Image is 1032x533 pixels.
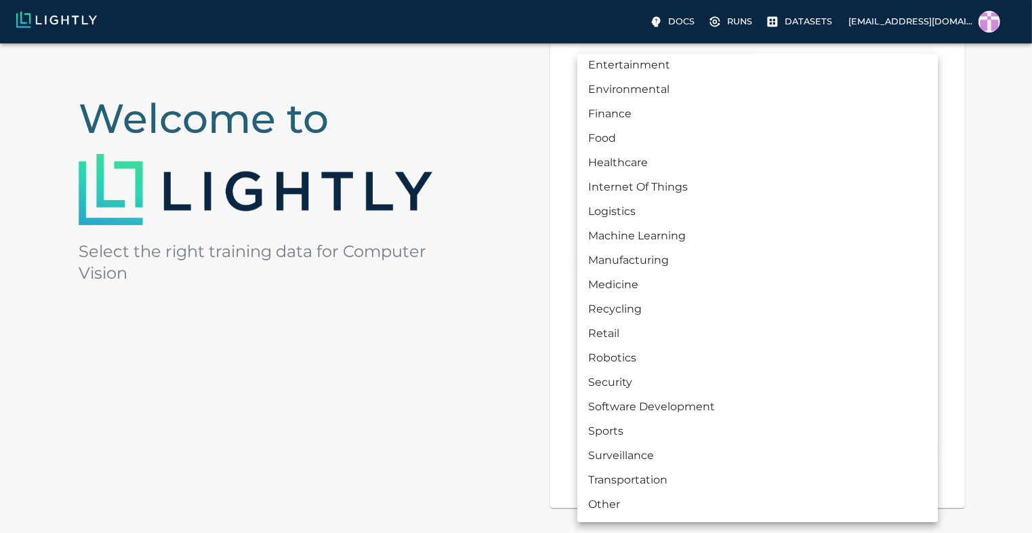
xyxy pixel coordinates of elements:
li: Robotics [577,346,938,370]
li: Security [577,370,938,395]
li: Other [577,492,938,517]
li: Recycling [577,297,938,321]
li: Software Development [577,395,938,419]
li: Transportation [577,468,938,492]
li: Medicine [577,273,938,297]
li: Retail [577,321,938,346]
li: Healthcare [577,151,938,175]
li: Manufacturing [577,248,938,273]
li: Internet Of Things [577,175,938,199]
li: Environmental [577,77,938,102]
li: Finance [577,102,938,126]
li: Sports [577,419,938,443]
li: Food [577,126,938,151]
li: Machine Learning [577,224,938,248]
li: Entertainment [577,53,938,77]
li: Logistics [577,199,938,224]
li: Surveillance [577,443,938,468]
